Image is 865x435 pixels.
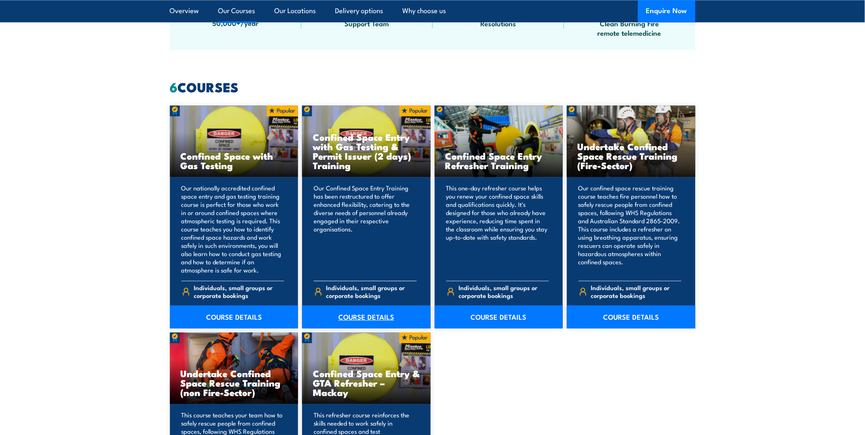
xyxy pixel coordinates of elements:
p: Our nationally accredited confined space entry and gas testing training course is perfect for tho... [181,184,285,274]
h3: Undertake Confined Space Rescue Training (non Fire-Sector) [181,369,288,397]
p: This one-day refresher course helps you renew your confined space skills and qualifications quick... [446,184,549,274]
p: Our Confined Space Entry Training has been restructured to offer enhanced flexibility, catering t... [314,184,417,274]
a: COURSE DETAILS [435,305,563,328]
a: COURSE DETAILS [302,305,431,328]
h2: COURSES [170,81,695,92]
h3: Confined Space with Gas Testing [181,151,288,170]
span: Individuals, small groups or corporate bookings [194,284,284,299]
strong: 6 [170,76,178,97]
span: Individuals, small groups or corporate bookings [591,284,681,299]
h3: Confined Space Entry Refresher Training [445,151,553,170]
a: COURSE DETAILS [567,305,695,328]
span: Individuals, small groups or corporate bookings [326,284,417,299]
h3: Confined Space Entry & GTA Refresher – Mackay [313,369,420,397]
span: Individuals, small groups or corporate bookings [459,284,549,299]
a: COURSE DETAILS [170,305,298,328]
h3: Confined Space Entry with Gas Testing & Permit Issuer (2 days) Training [313,132,420,170]
p: Our confined space rescue training course teaches fire personnel how to safely rescue people from... [578,184,681,274]
h3: Undertake Confined Space Rescue Training (Fire-Sector) [578,142,685,170]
